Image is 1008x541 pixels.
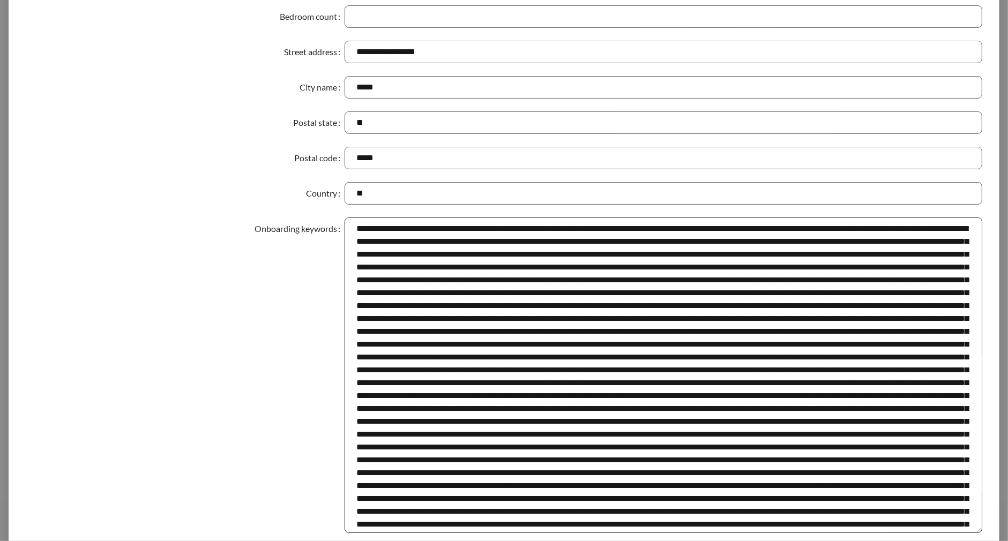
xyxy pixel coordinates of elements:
[280,5,345,28] label: Bedroom count
[284,41,345,63] label: Street address
[345,111,982,134] input: Postal state
[255,217,345,240] label: Onboarding keywords
[293,111,345,134] label: Postal state
[294,147,345,169] label: Postal code
[306,182,345,205] label: Country
[345,182,982,205] input: Country
[345,147,982,169] input: Postal code
[345,76,982,99] input: City name
[345,217,982,533] textarea: Onboarding keywords
[345,5,982,28] input: Bedroom count
[300,76,345,99] label: City name
[345,41,982,63] input: Street address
